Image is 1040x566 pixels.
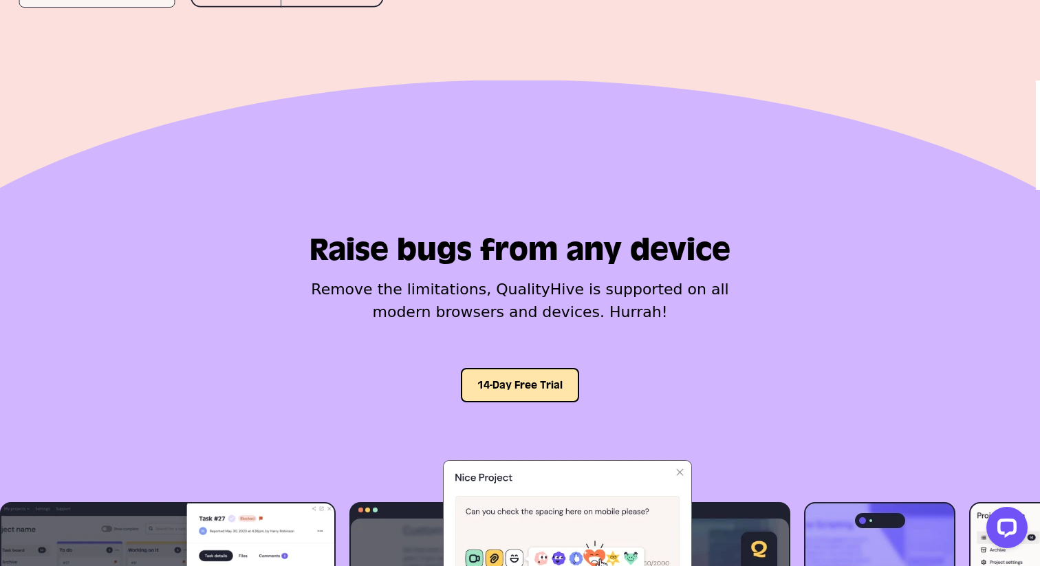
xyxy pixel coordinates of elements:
[461,368,579,402] button: 14-Day Free Trial
[975,501,1033,559] iframe: LiveChat chat widget
[307,231,733,271] h2: Raise bugs from any device
[307,278,733,323] p: Remove the limitations, QualityHive is supported on all modern browsers and devices. Hurrah!
[461,378,579,391] a: 14-Day Free Trial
